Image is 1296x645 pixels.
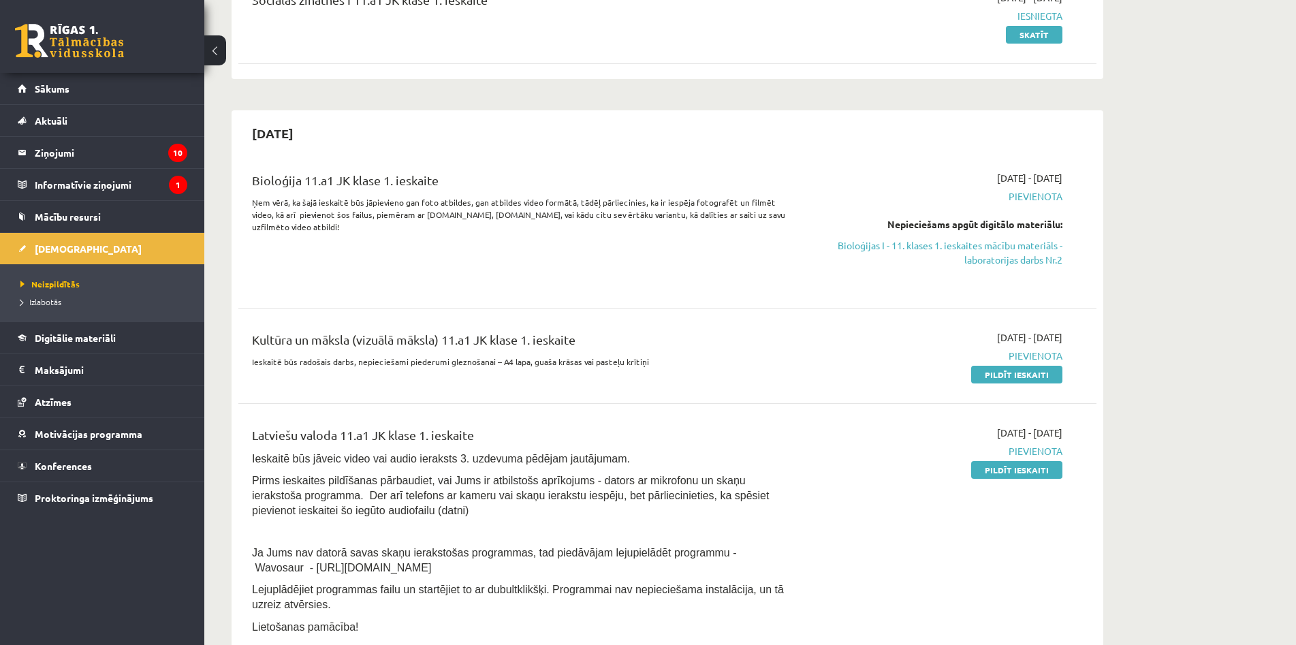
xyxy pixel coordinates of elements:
[18,386,187,418] a: Atzīmes
[252,584,784,610] span: Lejuplādējiet programmas failu un startējiet to ar dubultklikšķi. Programmai nav nepieciešama ins...
[18,137,187,168] a: Ziņojumi10
[252,356,785,368] p: Ieskaitē būs radošais darbs, nepieciešami piederumi gleznošanai – A4 lapa, guaša krāsas vai paste...
[971,461,1062,479] a: Pildīt ieskaiti
[15,24,124,58] a: Rīgas 1. Tālmācības vidusskola
[18,73,187,104] a: Sākums
[252,547,736,573] span: Ja Jums nav datorā savas skaņu ierakstošas programmas, tad piedāvājam lejupielādēt programmu - Wa...
[806,189,1062,204] span: Pievienota
[971,366,1062,383] a: Pildīt ieskaiti
[997,330,1062,345] span: [DATE] - [DATE]
[997,171,1062,185] span: [DATE] - [DATE]
[806,349,1062,363] span: Pievienota
[806,444,1062,458] span: Pievienota
[18,233,187,264] a: [DEMOGRAPHIC_DATA]
[18,322,187,353] a: Digitālie materiāli
[252,330,785,356] div: Kultūra un māksla (vizuālā māksla) 11.a1 JK klase 1. ieskaite
[18,482,187,514] a: Proktoringa izmēģinājums
[18,169,187,200] a: Informatīvie ziņojumi1
[18,450,187,482] a: Konferences
[806,217,1062,232] div: Nepieciešams apgūt digitālo materiālu:
[252,475,769,516] span: Pirms ieskaites pildīšanas pārbaudiet, vai Jums ir atbilstošs aprīkojums - dators ar mikrofonu un...
[252,196,785,233] p: Ņem vērā, ka šajā ieskaitē būs jāpievieno gan foto atbildes, gan atbildes video formātā, tādēļ pā...
[35,492,153,504] span: Proktoringa izmēģinājums
[20,279,80,289] span: Neizpildītās
[252,621,359,633] span: Lietošanas pamācība!
[35,396,72,408] span: Atzīmes
[35,137,187,168] legend: Ziņojumi
[169,176,187,194] i: 1
[806,238,1062,267] a: Bioloģijas I - 11. klases 1. ieskaites mācību materiāls - laboratorijas darbs Nr.2
[35,460,92,472] span: Konferences
[252,426,785,451] div: Latviešu valoda 11.a1 JK klase 1. ieskaite
[35,82,69,95] span: Sākums
[1006,26,1062,44] a: Skatīt
[252,453,630,465] span: Ieskaitē būs jāveic video vai audio ieraksts 3. uzdevuma pēdējam jautājumam.
[35,332,116,344] span: Digitālie materiāli
[35,210,101,223] span: Mācību resursi
[35,428,142,440] span: Motivācijas programma
[35,169,187,200] legend: Informatīvie ziņojumi
[18,105,187,136] a: Aktuāli
[35,114,67,127] span: Aktuāli
[18,201,187,232] a: Mācību resursi
[806,9,1062,23] span: Iesniegta
[35,354,187,386] legend: Maksājumi
[18,354,187,386] a: Maksājumi
[997,426,1062,440] span: [DATE] - [DATE]
[20,296,191,308] a: Izlabotās
[168,144,187,162] i: 10
[20,296,61,307] span: Izlabotās
[20,278,191,290] a: Neizpildītās
[252,171,785,196] div: Bioloģija 11.a1 JK klase 1. ieskaite
[35,242,142,255] span: [DEMOGRAPHIC_DATA]
[238,117,307,149] h2: [DATE]
[18,418,187,450] a: Motivācijas programma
